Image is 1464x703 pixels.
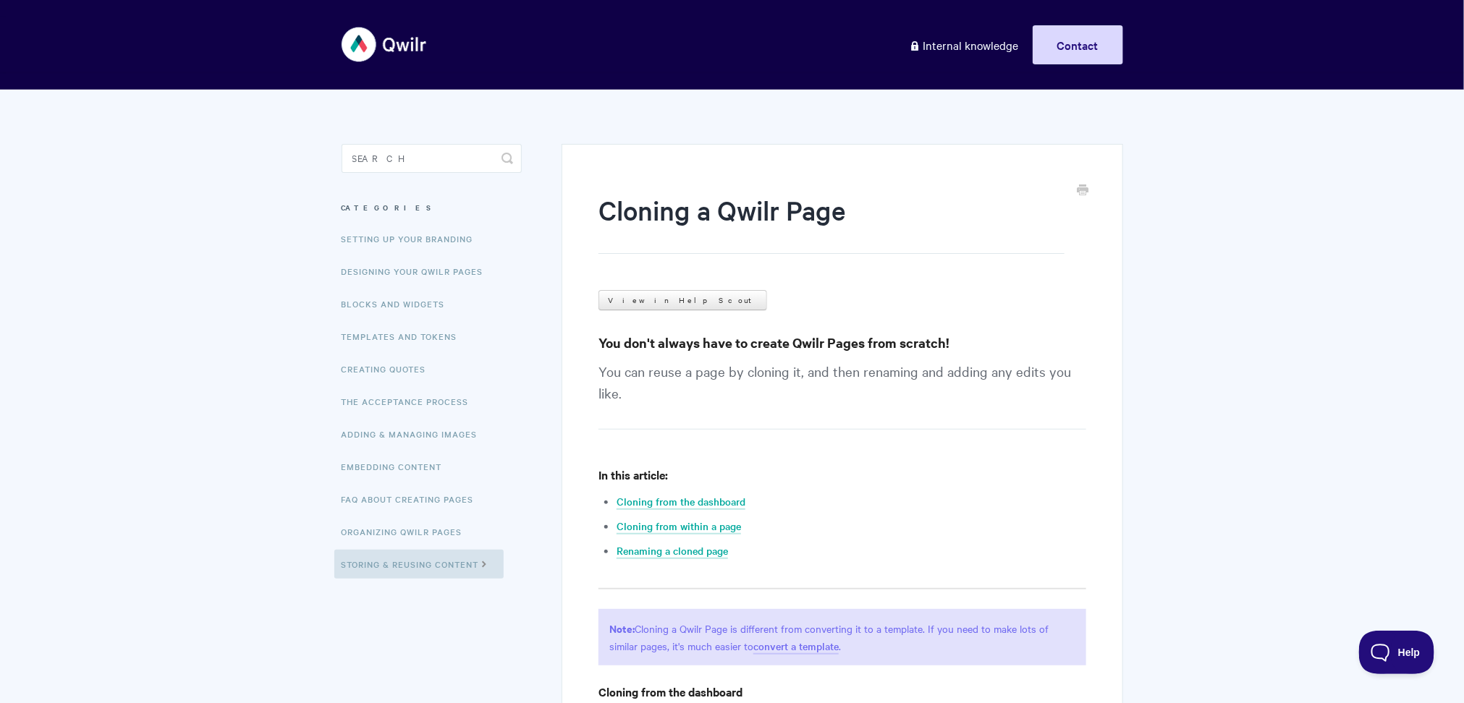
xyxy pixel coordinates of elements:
[598,290,767,310] a: View in Help Scout
[342,354,437,383] a: Creating Quotes
[598,466,668,482] strong: In this article:
[342,195,522,221] h3: Categories
[598,609,1086,665] p: Cloning a Qwilr Page is different from converting it to a template. If you need to make lots of s...
[1033,25,1123,64] a: Contact
[342,419,488,448] a: Adding & Managing Images
[342,452,453,481] a: Embedding Content
[617,494,745,510] a: Cloning from the dashboard
[598,683,1086,701] h4: Cloning from the dashboard
[899,25,1030,64] a: Internal knowledge
[342,387,480,416] a: The Acceptance Process
[609,621,635,636] strong: Note:
[1078,183,1089,199] a: Print this Article
[598,333,1086,353] h3: You don't always have to create Qwilr Pages from scratch!
[753,639,839,655] a: convert a template
[342,517,473,546] a: Organizing Qwilr Pages
[342,17,428,72] img: Qwilr Help Center
[617,543,728,559] a: Renaming a cloned page
[342,257,494,286] a: Designing Your Qwilr Pages
[334,550,504,579] a: Storing & Reusing Content
[598,360,1086,430] p: You can reuse a page by cloning it, and then renaming and adding any edits you like.
[342,485,485,514] a: FAQ About Creating Pages
[342,289,456,318] a: Blocks and Widgets
[1359,631,1435,674] iframe: Toggle Customer Support
[342,322,468,351] a: Templates and Tokens
[617,519,741,534] a: Cloning from within a page
[598,192,1064,254] h1: Cloning a Qwilr Page
[342,144,522,173] input: Search
[342,224,484,253] a: Setting up your Branding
